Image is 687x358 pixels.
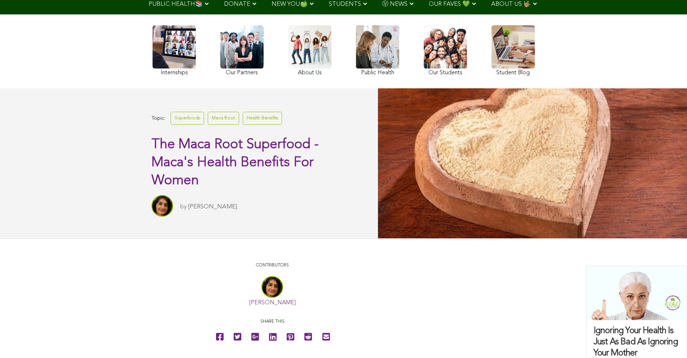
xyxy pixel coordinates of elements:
span: DONATE [224,1,250,7]
span: The Maca Root Superfood - Maca's Health Benefits For Women [151,138,319,187]
a: Health Benefits [243,112,282,124]
span: NEW YOU🍏 [272,1,308,7]
span: STUDENTS [329,1,361,7]
img: Sitara Darvish [151,195,173,217]
p: CONTRIBUTORS [155,262,389,269]
span: by [180,204,187,210]
a: Superfoods [171,112,204,124]
a: [PERSON_NAME] [188,204,237,210]
iframe: Chat Widget [651,323,687,358]
span: Topic: [151,114,165,123]
a: Maca Root [208,112,239,124]
span: OUR FAVES 💚 [429,1,470,7]
span: ABOUT US 🤟🏽 [491,1,531,7]
p: Share this [155,318,389,325]
span: Ⓥ NEWS [382,1,408,7]
span: PUBLIC HEALTH📚 [149,1,203,7]
a: [PERSON_NAME] [249,300,296,306]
